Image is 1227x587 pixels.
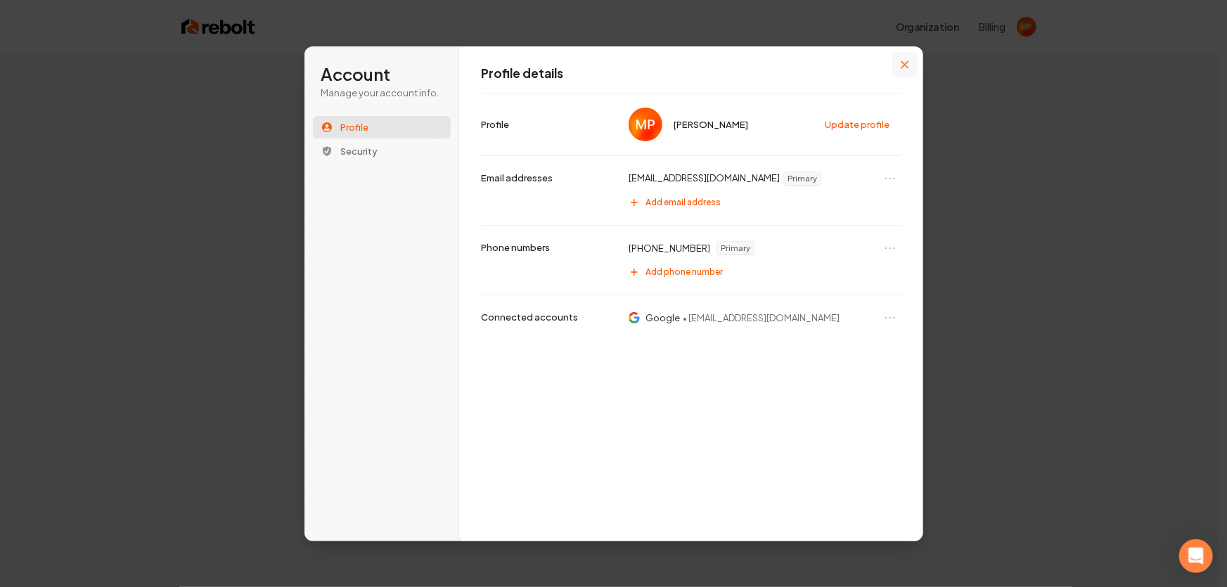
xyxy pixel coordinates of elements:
button: Close modal [892,52,918,77]
p: Google [645,311,680,324]
span: • [EMAIL_ADDRESS][DOMAIN_NAME] [683,311,840,324]
button: Open menu [882,240,899,257]
p: Phone numbers [482,241,551,254]
button: Add email address [622,191,901,214]
p: Manage your account info. [321,86,442,99]
img: Miguel Parra [629,108,662,141]
button: Open menu [882,309,899,326]
button: Security [313,140,451,162]
h1: Account [321,63,442,86]
button: Add phone number [622,261,901,283]
span: Primary [717,242,754,254]
button: Update profile [818,114,899,135]
p: Connected accounts [482,311,579,323]
button: Open menu [882,170,899,187]
p: Profile [482,118,510,131]
div: Open Intercom Messenger [1179,539,1213,573]
p: [EMAIL_ADDRESS][DOMAIN_NAME] [629,172,780,186]
span: Primary [783,172,821,185]
button: Profile [313,116,451,138]
span: Security [341,145,378,157]
span: Add phone number [645,266,723,278]
span: Add email address [645,197,721,208]
img: Google [629,311,640,324]
h1: Profile details [482,65,901,82]
p: [PHONE_NUMBER] [629,242,710,254]
span: [PERSON_NAME] [674,118,748,131]
span: Profile [341,121,369,134]
p: Email addresses [482,172,553,184]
